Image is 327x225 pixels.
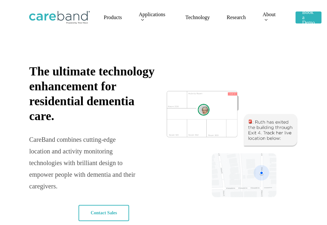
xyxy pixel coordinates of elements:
[29,134,136,192] div: CareBand combines cutting-edge location and activity monitoring technologies with brilliant desig...
[29,65,154,123] span: The ultimate technology enhancement for residential dementia care.
[296,10,321,25] a: Book a Demo
[262,12,275,17] span: About
[262,12,279,23] a: About
[104,15,122,20] a: Products
[91,210,117,216] span: Contact Sales
[29,11,90,24] img: CareBand
[186,15,210,20] a: Technology
[139,12,165,17] span: Applications
[302,9,315,25] span: Book a Demo
[139,12,169,23] a: Applications
[167,91,298,197] img: CareBand tracking system
[79,205,129,221] a: Contact Sales
[227,15,246,20] a: Research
